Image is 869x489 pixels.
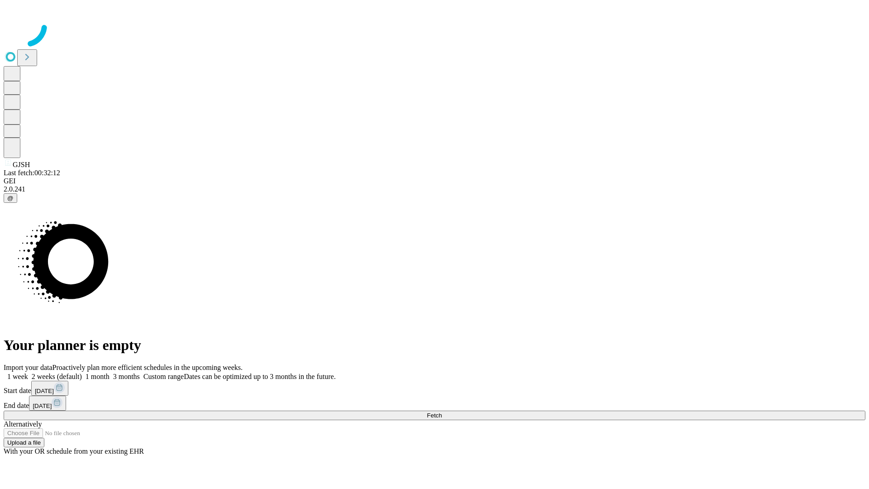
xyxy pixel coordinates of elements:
[4,337,865,354] h1: Your planner is empty
[32,373,82,380] span: 2 weeks (default)
[4,381,865,396] div: Start date
[35,388,54,394] span: [DATE]
[7,373,28,380] span: 1 week
[4,169,60,177] span: Last fetch: 00:32:12
[4,364,53,371] span: Import your data
[143,373,184,380] span: Custom range
[184,373,335,380] span: Dates can be optimized up to 3 months in the future.
[4,447,144,455] span: With your OR schedule from your existing EHR
[29,396,66,411] button: [DATE]
[4,185,865,193] div: 2.0.241
[33,403,52,409] span: [DATE]
[4,438,44,447] button: Upload a file
[427,412,442,419] span: Fetch
[4,396,865,411] div: End date
[7,195,14,201] span: @
[4,193,17,203] button: @
[113,373,140,380] span: 3 months
[13,161,30,168] span: GJSH
[86,373,110,380] span: 1 month
[53,364,243,371] span: Proactively plan more efficient schedules in the upcoming weeks.
[4,411,865,420] button: Fetch
[31,381,68,396] button: [DATE]
[4,177,865,185] div: GEI
[4,420,42,428] span: Alternatively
